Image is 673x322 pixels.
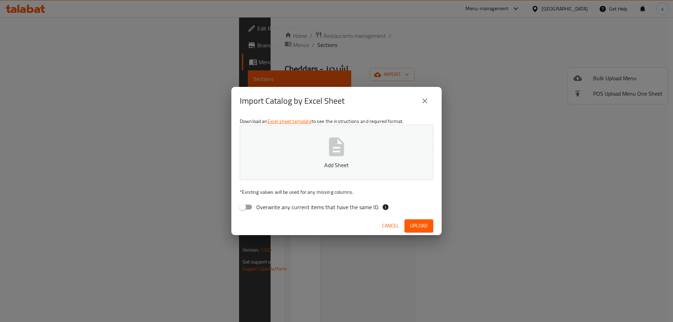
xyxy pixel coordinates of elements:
span: Upload [410,221,428,230]
h2: Import Catalog by Excel Sheet [240,95,345,107]
span: Cancel [382,221,399,230]
button: Upload [405,219,433,232]
p: Add Sheet [251,161,422,169]
button: Add Sheet [240,125,433,180]
div: Download an to see the instructions and required format. [231,115,442,217]
svg: If the overwrite option isn't selected, then the items that match an existing ID will be ignored ... [382,204,389,211]
a: Excel sheet template [267,117,312,126]
button: Cancel [379,219,402,232]
span: Overwrite any current items that have the same ID. [256,203,379,211]
button: close [416,93,433,109]
p: Existing values will be used for any missing columns. [240,189,433,196]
